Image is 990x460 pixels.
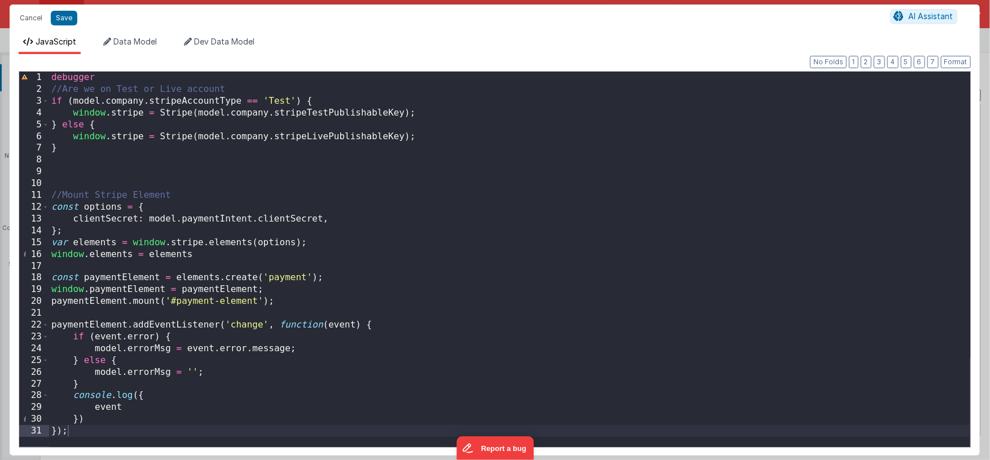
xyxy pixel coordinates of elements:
[19,189,49,201] div: 11
[901,56,912,68] button: 5
[194,37,254,46] span: Dev Data Model
[874,56,885,68] button: 3
[19,307,49,319] div: 21
[113,37,157,46] span: Data Model
[19,237,49,249] div: 15
[456,436,534,460] iframe: Marker.io feedback button
[19,201,49,213] div: 12
[19,178,49,189] div: 10
[19,107,49,119] div: 4
[941,56,971,68] button: Format
[887,56,899,68] button: 4
[19,166,49,178] div: 9
[19,413,49,425] div: 30
[849,56,859,68] button: 1
[909,11,953,21] span: AI Assistant
[810,56,847,68] button: No Folds
[19,366,49,378] div: 26
[890,9,957,24] button: AI Assistant
[51,11,77,25] button: Save
[19,225,49,237] div: 14
[19,272,49,284] div: 18
[19,142,49,154] div: 7
[19,119,49,131] div: 5
[19,284,49,295] div: 19
[19,343,49,355] div: 24
[36,37,76,46] span: JavaScript
[19,213,49,225] div: 13
[914,56,925,68] button: 6
[19,331,49,343] div: 23
[19,72,49,83] div: 1
[19,260,49,272] div: 17
[19,425,49,437] div: 31
[19,319,49,331] div: 22
[19,378,49,390] div: 27
[861,56,872,68] button: 2
[19,154,49,166] div: 8
[19,390,49,401] div: 28
[927,56,939,68] button: 7
[19,295,49,307] div: 20
[19,249,49,260] div: 16
[19,95,49,107] div: 3
[14,10,48,26] button: Cancel
[19,131,49,143] div: 6
[19,83,49,95] div: 2
[19,401,49,413] div: 29
[19,355,49,366] div: 25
